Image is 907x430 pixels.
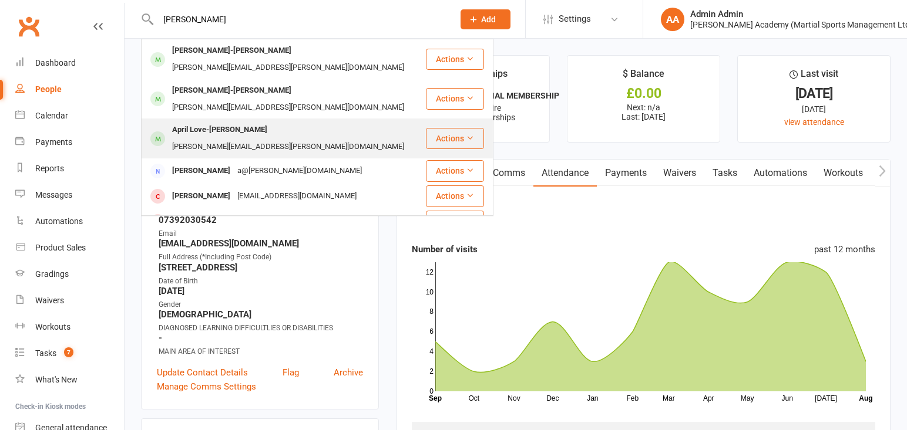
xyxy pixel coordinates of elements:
[623,66,664,87] div: $ Balance
[15,76,124,103] a: People
[169,99,408,116] div: [PERSON_NAME][EMAIL_ADDRESS][PERSON_NAME][DOMAIN_NAME]
[35,322,70,331] div: Workouts
[15,261,124,287] a: Gradings
[748,103,879,116] div: [DATE]
[234,213,360,230] div: [EMAIL_ADDRESS][DOMAIN_NAME]
[815,160,871,187] a: Workouts
[159,238,363,249] strong: [EMAIL_ADDRESS][DOMAIN_NAME]
[15,129,124,155] a: Payments
[412,198,493,216] h3: Attendance
[35,348,56,358] div: Tasks
[334,365,363,380] a: Archive
[35,137,72,147] div: Payments
[169,121,271,138] div: April Love-[PERSON_NAME]
[426,88,484,109] button: Actions
[35,190,72,199] div: Messages
[426,185,484,206] button: Actions
[655,160,704,187] a: Waivers
[35,243,86,252] div: Product Sales
[159,252,363,263] div: Full Address (*Including Post Code)
[485,160,533,187] a: Comms
[15,155,124,182] a: Reports
[159,309,363,320] strong: [DEMOGRAPHIC_DATA]
[15,182,124,208] a: Messages
[234,188,360,205] div: [EMAIL_ADDRESS][DOMAIN_NAME]
[15,208,124,235] a: Automations
[481,15,496,24] span: Add
[169,59,408,76] div: [PERSON_NAME][EMAIL_ADDRESS][PERSON_NAME][DOMAIN_NAME]
[15,235,124,261] a: Product Sales
[159,346,363,357] div: MAIN AREA OF INTEREST
[35,84,62,94] div: People
[748,87,879,100] div: [DATE]
[14,12,43,41] a: Clubworx
[35,111,68,120] div: Calendar
[15,287,124,314] a: Waivers
[35,296,64,305] div: Waivers
[159,286,363,296] strong: [DATE]
[578,87,709,100] div: £0.00
[169,188,234,205] div: [PERSON_NAME]
[35,164,64,173] div: Reports
[159,299,363,310] div: Gender
[159,228,363,239] div: Email
[745,160,815,187] a: Automations
[597,160,655,187] a: Payments
[15,314,124,340] a: Workouts
[559,6,591,32] span: Settings
[159,276,363,287] div: Date of Birth
[169,42,295,59] div: [PERSON_NAME]-[PERSON_NAME]
[426,128,484,149] button: Actions
[159,333,363,343] strong: -
[169,213,234,230] div: [PERSON_NAME]
[704,160,745,187] a: Tasks
[159,262,363,273] strong: [STREET_ADDRESS]
[533,160,597,187] a: Attendance
[426,211,484,232] button: Actions
[169,162,234,180] div: [PERSON_NAME]
[159,215,363,225] strong: 07392030542
[784,117,844,127] a: view attendance
[15,103,124,129] a: Calendar
[426,160,484,181] button: Actions
[35,269,69,279] div: Gradings
[461,9,510,29] button: Add
[169,82,295,99] div: [PERSON_NAME]-[PERSON_NAME]
[154,11,445,28] input: Search...
[15,50,124,76] a: Dashboard
[169,138,408,155] div: [PERSON_NAME][EMAIL_ADDRESS][PERSON_NAME][DOMAIN_NAME]
[35,216,83,226] div: Automations
[578,103,709,121] p: Next: n/a Last: [DATE]
[157,365,248,380] a: Update Contact Details
[814,242,875,256] div: past 12 months
[15,340,124,367] a: Tasks 7
[426,49,484,70] button: Actions
[159,323,363,334] div: DIAGNOSED LEARNING DIFFICULTLIES OR DISABILITIES
[15,367,124,393] a: What's New
[790,66,838,87] div: Last visit
[283,365,299,380] a: Flag
[35,375,78,384] div: What's New
[234,162,365,180] div: a@[PERSON_NAME][DOMAIN_NAME]
[157,380,256,394] a: Manage Comms Settings
[35,58,76,67] div: Dashboard
[412,244,478,255] strong: Number of visits
[661,8,684,31] div: AA
[64,347,73,357] span: 7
